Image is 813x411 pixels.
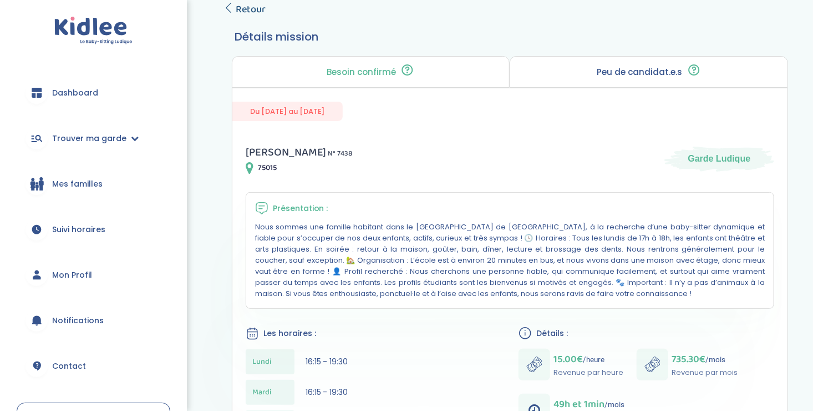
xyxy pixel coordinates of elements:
span: Dashboard [52,87,98,99]
span: N° 7438 [328,148,353,159]
span: 75015 [258,162,277,174]
img: logo.svg [54,17,133,45]
span: Suivi horaires [52,224,105,235]
span: 16:15 - 19:30 [306,387,348,398]
span: Mon Profil [52,269,92,281]
span: Mes familles [52,178,103,190]
p: Besoin confirmé [327,68,396,77]
span: [PERSON_NAME] [246,143,327,161]
p: Peu de candidat.e.s [597,68,683,77]
span: Trouver ma garde [52,133,126,144]
a: Trouver ma garde [17,118,170,158]
span: Retour [236,2,266,17]
span: Présentation : [273,203,328,214]
span: Détails : [536,328,568,339]
a: Mes familles [17,164,170,204]
p: Nous sommes une famille habitant dans le [GEOGRAPHIC_DATA] de [GEOGRAPHIC_DATA], à la recherche d... [255,222,765,299]
span: 16:15 - 19:30 [306,356,348,367]
a: Notifications [17,300,170,340]
span: Du [DATE] au [DATE] [232,102,343,121]
span: Garde Ludique [688,153,751,165]
h3: Détails mission [235,28,785,45]
span: Lundi [252,356,272,368]
a: Contact [17,346,170,386]
p: Revenue par mois [672,367,738,378]
a: Retour [223,2,266,17]
a: Mon Profil [17,255,170,295]
a: Suivi horaires [17,209,170,249]
span: Mardi [252,387,272,398]
span: Notifications [52,315,104,327]
p: /heure [553,352,623,367]
p: Revenue par heure [553,367,623,378]
span: Les horaires : [263,328,316,339]
span: 735.30€ [672,352,705,367]
a: Dashboard [17,73,170,113]
p: /mois [672,352,738,367]
span: 15.00€ [553,352,583,367]
span: Contact [52,360,86,372]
